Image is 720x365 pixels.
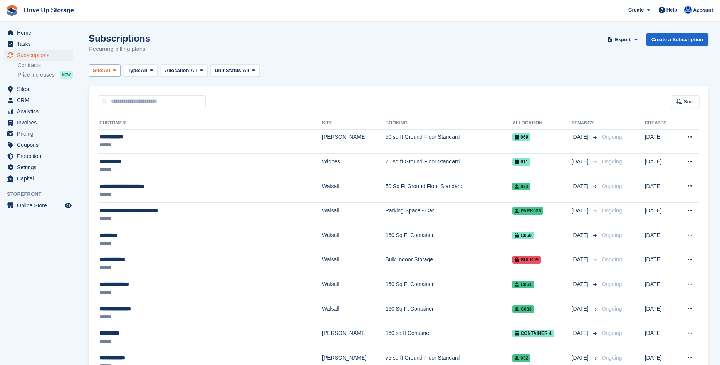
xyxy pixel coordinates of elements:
span: Protection [17,151,63,161]
td: Parking Space - Car [385,203,512,227]
span: Analytics [17,106,63,117]
span: Home [17,27,63,38]
td: Widnes [322,154,385,178]
span: Capital [17,173,63,184]
td: Bulk Indoor Storage [385,252,512,276]
a: menu [4,200,73,211]
th: Booking [385,117,512,130]
span: Pricing [17,128,63,139]
span: [DATE] [572,329,590,337]
td: 75 sq ft Ground Floor Standard [385,154,512,178]
span: [DATE] [572,133,590,141]
td: Walsall [322,178,385,203]
td: [DATE] [645,154,676,178]
span: Ongoing [602,158,622,165]
h1: Subscriptions [89,33,150,44]
span: All [141,67,147,74]
span: 023 [512,183,530,190]
a: menu [4,50,73,61]
span: CRM [17,95,63,106]
span: Subscriptions [17,50,63,61]
a: menu [4,173,73,184]
td: 160 Sq Ft Container [385,227,512,252]
span: Ongoing [602,207,622,214]
td: [DATE] [645,129,676,154]
button: Export [606,33,640,46]
span: Ongoing [602,183,622,189]
th: Site [322,117,385,130]
td: [PERSON_NAME] [322,129,385,154]
a: Preview store [64,201,73,210]
span: Invoices [17,117,63,128]
td: [DATE] [645,203,676,227]
span: Allocation: [165,67,191,74]
span: [DATE] [572,182,590,190]
td: [DATE] [645,325,676,350]
span: Ongoing [602,355,622,361]
td: Walsall [322,227,385,252]
a: menu [4,151,73,161]
a: Drive Up Storage [21,4,77,17]
span: Sites [17,84,63,94]
a: Create a Subscription [646,33,708,46]
span: Ongoing [602,232,622,238]
a: menu [4,84,73,94]
td: 50 Sq Ft Ground Floor Standard [385,178,512,203]
button: Site: All [89,64,121,77]
span: PARK036 [512,207,543,215]
span: All [191,67,197,74]
div: NEW [60,71,73,79]
span: [DATE] [572,280,590,288]
span: C051 [512,281,534,288]
button: Allocation: All [161,64,208,77]
td: Walsall [322,252,385,276]
a: Contracts [18,62,73,69]
td: 160 Sq Ft Container [385,276,512,301]
td: [PERSON_NAME] [322,325,385,350]
th: Created [645,117,676,130]
span: Help [666,6,677,14]
span: [DATE] [572,256,590,264]
span: Unit Status: [215,67,243,74]
a: menu [4,140,73,150]
span: [DATE] [572,158,590,166]
span: Type: [128,67,141,74]
span: Container 4 [512,330,554,337]
span: Online Store [17,200,63,211]
th: Allocation [512,117,571,130]
span: [DATE] [572,231,590,239]
span: Create [628,6,644,14]
a: menu [4,39,73,49]
span: C033 [512,305,534,313]
span: Ongoing [602,306,622,312]
td: [DATE] [645,276,676,301]
span: Coupons [17,140,63,150]
th: Customer [98,117,322,130]
span: 069 [512,133,530,141]
td: 160 sq ft Container [385,325,512,350]
span: Ongoing [602,256,622,262]
span: Export [615,36,631,44]
a: menu [4,117,73,128]
span: Storefront [7,190,77,198]
td: 160 Sq Ft Container [385,301,512,325]
span: Bulk09 [512,256,541,264]
span: Sort [684,98,694,106]
span: C060 [512,232,534,239]
button: Unit Status: All [210,64,259,77]
td: [DATE] [645,178,676,203]
a: menu [4,106,73,117]
span: [DATE] [572,354,590,362]
a: menu [4,95,73,106]
span: Settings [17,162,63,173]
a: Price increases NEW [18,71,73,79]
td: Walsall [322,203,385,227]
span: [DATE] [572,207,590,215]
span: 032 [512,354,530,362]
td: [DATE] [645,301,676,325]
th: Tenancy [572,117,599,130]
span: Site: [93,67,104,74]
img: stora-icon-8386f47178a22dfd0bd8f6a31ec36ba5ce8667c1dd55bd0f319d3a0aa187defe.svg [6,5,18,16]
td: [DATE] [645,252,676,276]
span: Ongoing [602,330,622,336]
